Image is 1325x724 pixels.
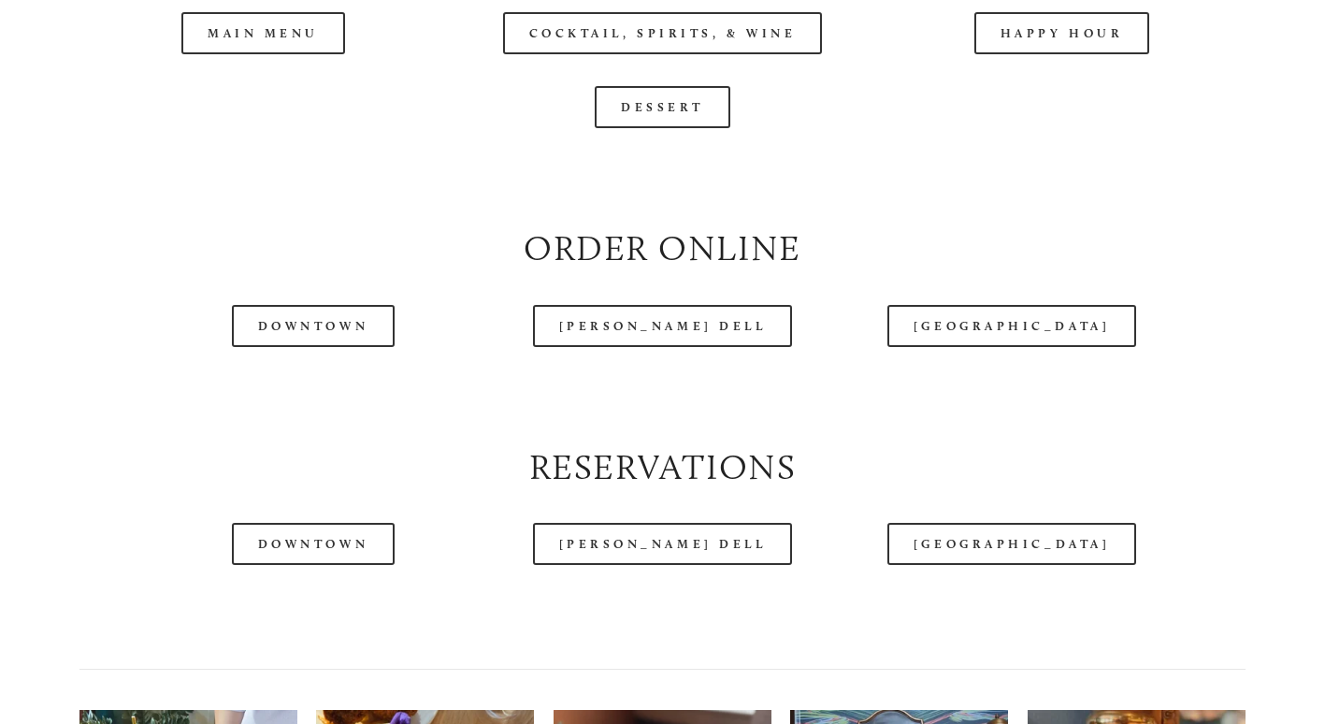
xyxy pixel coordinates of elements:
[232,523,395,565] a: Downtown
[232,305,395,347] a: Downtown
[79,442,1246,492] h2: Reservations
[887,523,1136,565] a: [GEOGRAPHIC_DATA]
[533,305,793,347] a: [PERSON_NAME] Dell
[887,305,1136,347] a: [GEOGRAPHIC_DATA]
[533,523,793,565] a: [PERSON_NAME] Dell
[79,224,1246,273] h2: Order Online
